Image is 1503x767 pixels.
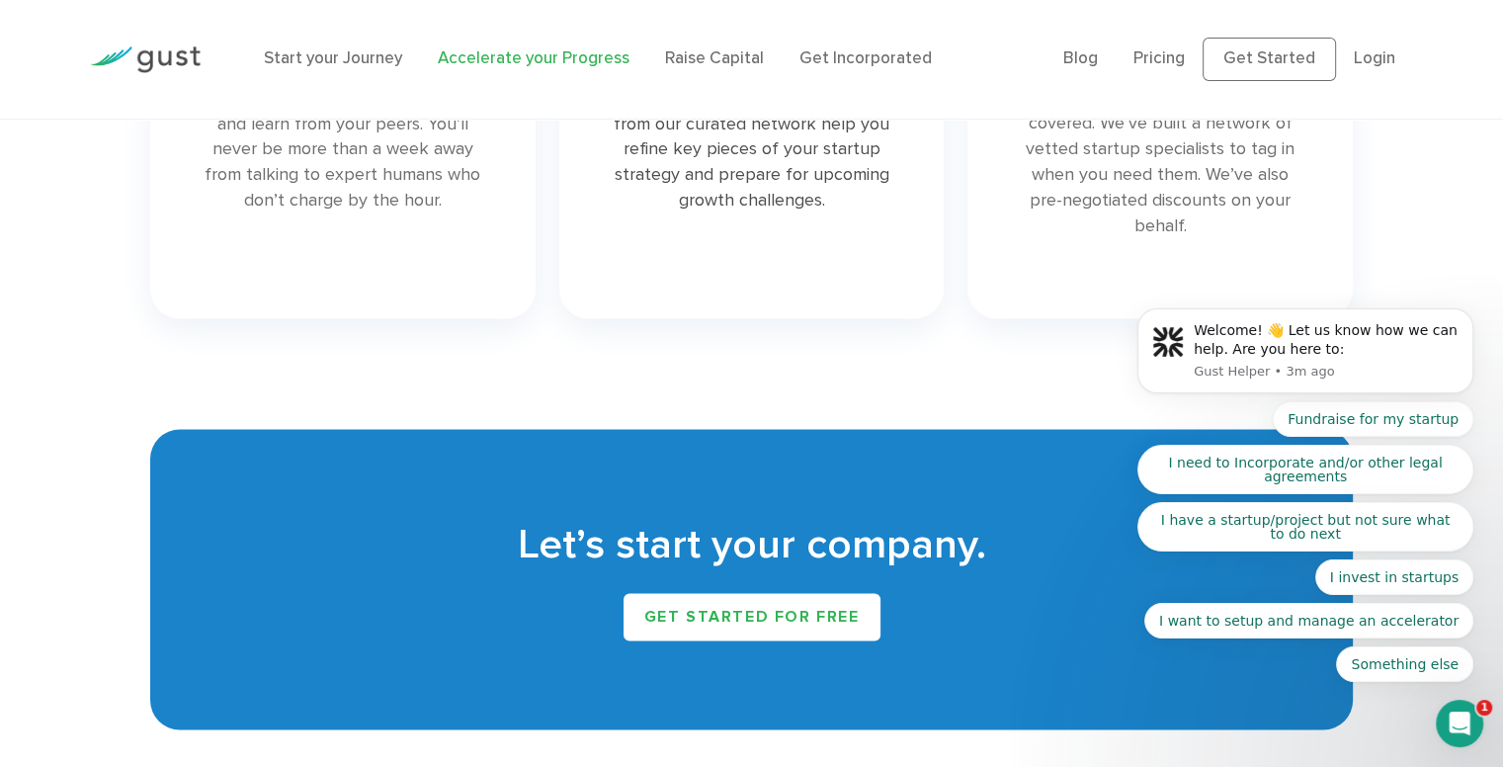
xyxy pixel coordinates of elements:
a: Start your Journey [264,48,402,68]
iframe: Intercom live chat [1436,700,1483,747]
h2: Let’s start your company. [180,518,1323,573]
span: 1 [1476,700,1492,716]
iframe: Intercom notifications message [1108,2,1503,714]
img: Gust Logo [90,46,201,73]
a: Blog [1063,48,1098,68]
a: Raise Capital [665,48,764,68]
a: Accelerate your Progress [438,48,629,68]
a: Get Incorporated [799,48,932,68]
a: Get started for free [624,593,880,640]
